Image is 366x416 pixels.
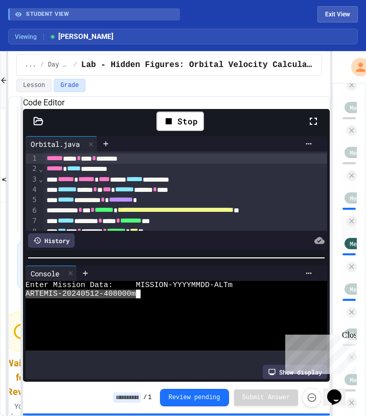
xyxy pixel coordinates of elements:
[26,195,38,205] div: 5
[263,365,327,379] div: Show display
[28,233,75,248] div: History
[48,61,70,69] span: Day 10
[26,290,136,298] span: ARTEMIS-20240512-408000m
[26,266,77,281] div: Console
[38,165,43,173] span: Fold line
[74,61,77,69] span: /
[26,281,233,290] span: Enter Mission Data: MISSION-YYYYMMDD-ALTm
[26,164,38,174] div: 2
[160,389,229,406] button: Review pending
[26,174,38,185] div: 3
[40,61,44,69] span: /
[234,389,299,406] button: Submit Answer
[156,112,204,131] div: Stop
[26,136,98,151] div: Orbital.java
[323,375,356,406] iframe: chat widget
[15,32,44,41] span: Viewing
[26,268,64,279] div: Console
[242,393,290,402] span: Submit Answer
[26,216,38,226] div: 7
[26,206,38,216] div: 6
[281,331,356,374] iframe: chat widget
[25,61,36,69] span: ...
[26,185,38,195] div: 4
[26,139,85,149] div: Orbital.java
[26,154,38,164] div: 1
[54,79,85,92] button: Grade
[143,393,147,402] span: /
[16,79,52,92] button: Lesson
[23,97,330,109] h6: Code Editor
[26,10,69,19] span: STUDENT VIEW
[302,388,322,407] button: Force resubmission of student's answer (Admin only)
[148,393,152,402] span: 1
[26,227,38,237] div: 8
[4,4,71,65] div: Chat with us now!Close
[81,59,313,71] span: Lab - Hidden Figures: Orbital Velocity Calculator
[49,31,113,42] span: [PERSON_NAME]
[38,175,43,183] span: Fold line
[317,6,358,23] button: Exit student view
